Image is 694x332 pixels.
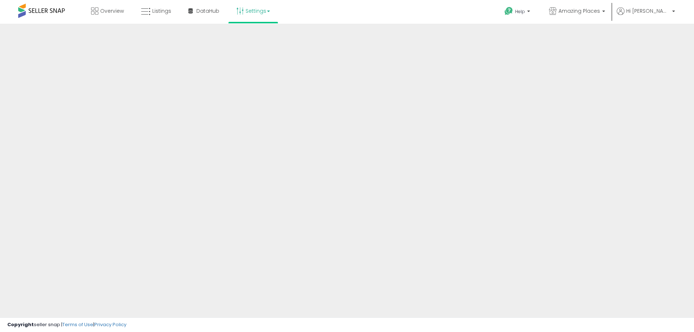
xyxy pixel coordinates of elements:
span: DataHub [196,7,219,15]
span: Listings [152,7,171,15]
span: Overview [100,7,124,15]
a: Privacy Policy [94,321,126,328]
a: Terms of Use [62,321,93,328]
i: Get Help [504,7,513,16]
strong: Copyright [7,321,34,328]
span: Help [515,8,525,15]
span: Hi [PERSON_NAME] [626,7,670,15]
span: Amazing Places [558,7,600,15]
a: Hi [PERSON_NAME] [617,7,675,24]
a: Help [499,1,537,24]
div: seller snap | | [7,321,126,328]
